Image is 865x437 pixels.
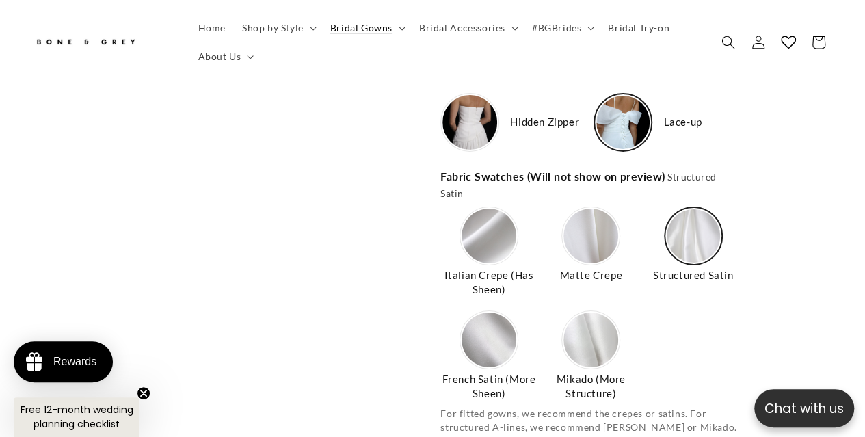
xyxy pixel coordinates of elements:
[532,22,581,34] span: #BGBrides
[29,26,176,59] a: Bone and Grey Bridal
[754,399,854,419] p: Chat with us
[510,115,579,129] span: Hidden Zipper
[754,389,854,427] button: Open chatbox
[330,22,392,34] span: Bridal Gowns
[137,386,150,400] button: Close teaser
[462,209,516,263] img: https://cdn.shopify.com/s/files/1/0750/3832/7081/files/1-Italian-Crepe_995fc379-4248-4617-84cd-83...
[198,51,241,63] span: About Us
[53,356,96,368] div: Rewards
[543,372,639,401] span: Mikado (More Structure)
[596,96,650,149] img: https://cdn.shopify.com/s/files/1/0750/3832/7081/files/Closure-lace-up.jpg?v=1756370613
[14,397,139,437] div: Free 12-month wedding planning checklistClose teaser
[663,115,702,129] span: Lace-up
[419,22,505,34] span: Bridal Accessories
[667,209,720,263] img: https://cdn.shopify.com/s/files/1/0750/3832/7081/files/4-Satin.jpg?v=1756368085
[411,14,524,42] summary: Bridal Accessories
[557,268,624,282] span: Matte Crepe
[651,268,736,282] span: Structured Satin
[440,171,716,199] span: Structured Satin
[563,313,618,367] img: https://cdn.shopify.com/s/files/1/0750/3832/7081/files/5-Mikado.jpg?v=1756368359
[322,14,411,42] summary: Bridal Gowns
[234,14,322,42] summary: Shop by Style
[198,22,226,34] span: Home
[462,313,516,367] img: https://cdn.shopify.com/s/files/1/0750/3832/7081/files/2-French-Satin_e30a17c1-17c2-464b-8a17-b37...
[524,14,600,42] summary: #BGBrides
[440,372,537,401] span: French Satin (More Sheen)
[442,95,497,150] img: https://cdn.shopify.com/s/files/1/0750/3832/7081/files/Closure-zipper.png?v=1756370614
[563,209,618,263] img: https://cdn.shopify.com/s/files/1/0750/3832/7081/files/3-Matte-Crepe_80be2520-7567-4bc4-80bf-3eeb...
[190,42,260,71] summary: About Us
[713,27,743,57] summary: Search
[190,14,234,42] a: Home
[21,403,133,431] span: Free 12-month wedding planning checklist
[600,14,678,42] a: Bridal Try-on
[440,168,738,201] span: Fabric Swatches (Will not show on preview)
[440,268,537,297] span: Italian Crepe (Has Sheen)
[34,31,137,54] img: Bone and Grey Bridal
[608,22,669,34] span: Bridal Try-on
[242,22,304,34] span: Shop by Style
